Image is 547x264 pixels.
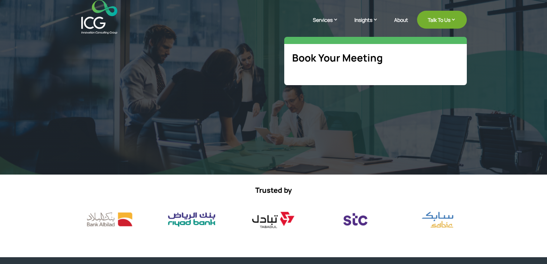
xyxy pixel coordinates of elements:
img: sabic logo [408,207,467,232]
div: 4 / 17 [80,207,139,232]
img: riyad bank [162,207,221,232]
div: 8 / 17 [408,207,467,232]
img: stc logo [326,207,385,232]
div: 5 / 17 [162,207,221,232]
a: Talk To Us [417,11,467,29]
p: Trusted by [80,186,467,195]
div: 6 / 17 [244,207,302,232]
h5: Book Your Meeting [292,52,459,68]
div: 7 / 17 [326,207,385,232]
img: tabadul logo [244,207,302,232]
a: Insights [354,16,385,34]
img: bank albilad [80,207,139,232]
a: About [394,17,408,34]
a: Services [313,16,345,34]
